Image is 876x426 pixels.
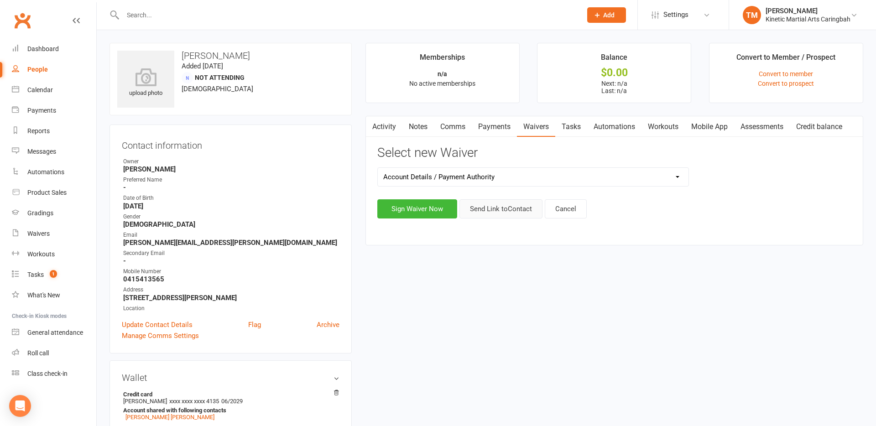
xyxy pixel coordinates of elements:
button: Cancel [545,199,587,218]
strong: [PERSON_NAME] [123,165,339,173]
a: Automations [587,116,641,137]
div: General attendance [27,329,83,336]
div: Gradings [27,209,53,217]
a: Archive [317,319,339,330]
a: Class kiosk mode [12,364,96,384]
div: [PERSON_NAME] [766,7,850,15]
a: Mobile App [685,116,734,137]
div: Preferred Name [123,176,339,184]
h3: Contact information [122,137,339,151]
a: Clubworx [11,9,34,32]
div: Balance [601,52,627,68]
span: No active memberships [409,80,475,87]
div: Address [123,286,339,294]
div: Waivers [27,230,50,237]
div: Messages [27,148,56,155]
div: Class check-in [27,370,68,377]
a: [PERSON_NAME] [PERSON_NAME] [125,414,214,421]
div: Workouts [27,250,55,258]
strong: [DATE] [123,202,339,210]
div: Memberships [420,52,465,68]
strong: - [123,183,339,192]
div: Product Sales [27,189,67,196]
div: Roll call [27,349,49,357]
h3: Select new Waiver [377,146,851,160]
a: Tasks [555,116,587,137]
div: Location [123,304,339,313]
div: Secondary Email [123,249,339,258]
a: Workouts [641,116,685,137]
time: Added [DATE] [182,62,223,70]
strong: Credit card [123,391,335,398]
a: Comms [434,116,472,137]
div: $0.00 [546,68,683,78]
a: Calendar [12,80,96,100]
button: Add [587,7,626,23]
button: Send Link toContact [459,199,542,218]
span: 1 [50,270,57,278]
div: Gender [123,213,339,221]
a: Credit balance [790,116,849,137]
div: upload photo [117,68,174,98]
div: Open Intercom Messenger [9,395,31,417]
a: Assessments [734,116,790,137]
div: Convert to Member / Prospect [736,52,835,68]
h3: Wallet [122,373,339,383]
strong: n/a [438,70,447,78]
div: People [27,66,48,73]
a: Roll call [12,343,96,364]
a: General attendance kiosk mode [12,322,96,343]
div: What's New [27,291,60,299]
a: Payments [472,116,517,137]
a: Notes [402,116,434,137]
div: Tasks [27,271,44,278]
strong: - [123,257,339,265]
strong: [DEMOGRAPHIC_DATA] [123,220,339,229]
div: Email [123,231,339,239]
a: Reports [12,121,96,141]
input: Search... [120,9,575,21]
div: Automations [27,168,64,176]
div: Payments [27,107,56,114]
a: Convert to prospect [758,80,814,87]
a: Gradings [12,203,96,223]
span: xxxx xxxx xxxx 4135 [169,398,219,405]
span: Settings [663,5,688,25]
a: Automations [12,162,96,182]
div: Calendar [27,86,53,94]
a: Product Sales [12,182,96,203]
div: Dashboard [27,45,59,52]
div: Date of Birth [123,194,339,203]
strong: [STREET_ADDRESS][PERSON_NAME] [123,294,339,302]
a: Flag [248,319,261,330]
p: Next: n/a Last: n/a [546,80,683,94]
a: Messages [12,141,96,162]
h3: [PERSON_NAME] [117,51,344,61]
a: Manage Comms Settings [122,330,199,341]
a: Tasks 1 [12,265,96,285]
button: Sign Waiver Now [377,199,457,218]
a: Payments [12,100,96,121]
a: Waivers [12,223,96,244]
span: [DEMOGRAPHIC_DATA] [182,85,253,93]
strong: [PERSON_NAME][EMAIL_ADDRESS][PERSON_NAME][DOMAIN_NAME] [123,239,339,247]
span: 06/2029 [221,398,243,405]
a: Workouts [12,244,96,265]
a: Dashboard [12,39,96,59]
a: Update Contact Details [122,319,193,330]
a: People [12,59,96,80]
div: Reports [27,127,50,135]
div: Owner [123,157,339,166]
a: Convert to member [759,70,813,78]
a: Waivers [517,116,555,137]
a: What's New [12,285,96,306]
span: Add [603,11,615,19]
div: Kinetic Martial Arts Caringbah [766,15,850,23]
strong: Account shared with following contacts [123,407,335,414]
a: Activity [366,116,402,137]
li: [PERSON_NAME] [122,390,339,422]
div: Mobile Number [123,267,339,276]
strong: 0415413565 [123,275,339,283]
span: Not Attending [195,74,245,81]
div: TM [743,6,761,24]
